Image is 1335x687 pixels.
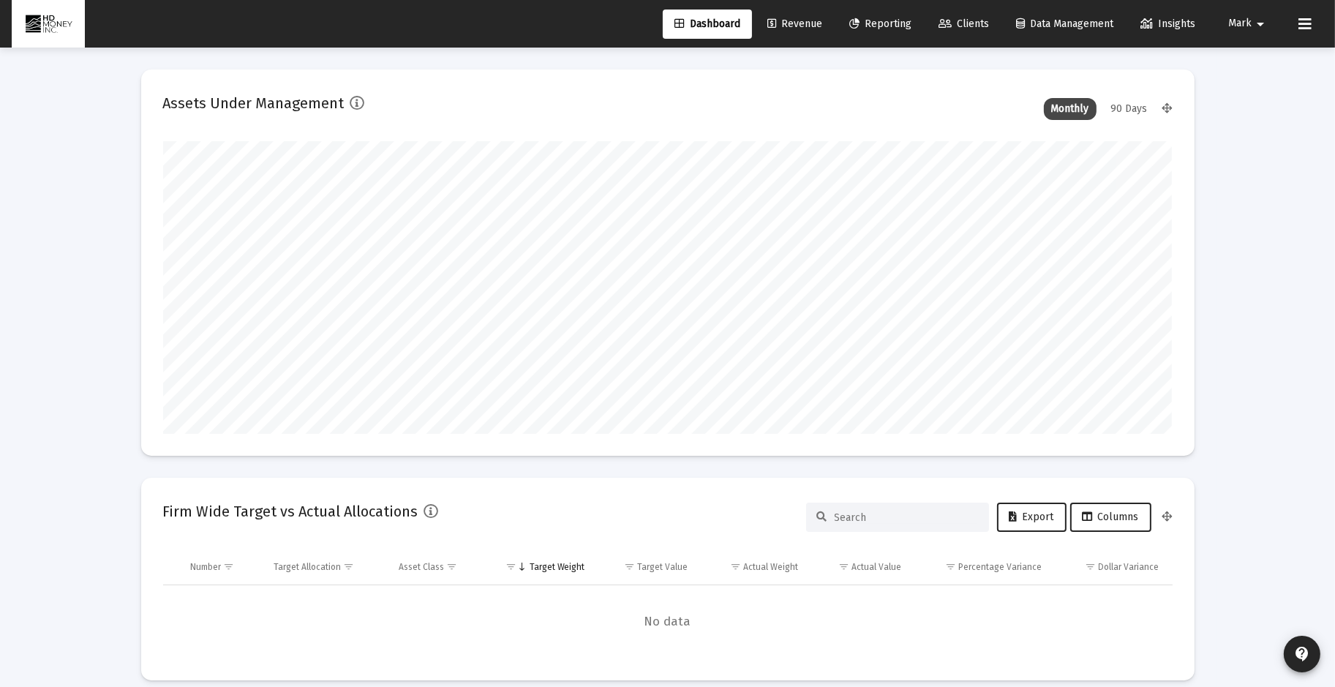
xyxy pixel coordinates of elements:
[1009,511,1054,523] span: Export
[1252,10,1269,39] mat-icon: arrow_drop_down
[1129,10,1207,39] a: Insights
[23,10,74,39] img: Dashboard
[1083,511,1139,523] span: Columns
[1016,18,1113,30] span: Data Management
[756,10,834,39] a: Revenue
[163,549,1173,658] div: Data grid
[274,561,341,573] div: Target Allocation
[743,561,798,573] div: Actual Weight
[446,561,457,572] span: Show filter options for column 'Asset Class'
[835,511,978,524] input: Search
[1086,561,1097,572] span: Show filter options for column 'Dollar Variance'
[911,549,1052,585] td: Column Percentage Variance
[1140,18,1195,30] span: Insights
[163,500,418,523] h2: Firm Wide Target vs Actual Allocations
[767,18,822,30] span: Revenue
[1211,9,1287,38] button: Mark
[1004,10,1125,39] a: Data Management
[399,561,444,573] div: Asset Class
[530,561,585,573] div: Target Weight
[163,614,1173,630] span: No data
[851,561,901,573] div: Actual Value
[927,10,1001,39] a: Clients
[663,10,752,39] a: Dashboard
[1099,561,1159,573] div: Dollar Variance
[1070,503,1151,532] button: Columns
[849,18,911,30] span: Reporting
[1104,98,1155,120] div: 90 Days
[958,561,1042,573] div: Percentage Variance
[1293,645,1311,663] mat-icon: contact_support
[1044,98,1097,120] div: Monthly
[674,18,740,30] span: Dashboard
[730,561,741,572] span: Show filter options for column 'Actual Weight'
[808,549,911,585] td: Column Actual Value
[190,561,221,573] div: Number
[838,561,849,572] span: Show filter options for column 'Actual Value'
[163,91,345,115] h2: Assets Under Management
[486,549,595,585] td: Column Target Weight
[343,561,354,572] span: Show filter options for column 'Target Allocation'
[223,561,234,572] span: Show filter options for column 'Number'
[997,503,1067,532] button: Export
[595,549,699,585] td: Column Target Value
[1052,549,1172,585] td: Column Dollar Variance
[637,561,688,573] div: Target Value
[698,549,808,585] td: Column Actual Weight
[624,561,635,572] span: Show filter options for column 'Target Value'
[1228,18,1252,30] span: Mark
[945,561,956,572] span: Show filter options for column 'Percentage Variance'
[180,549,263,585] td: Column Number
[388,549,486,585] td: Column Asset Class
[263,549,388,585] td: Column Target Allocation
[939,18,989,30] span: Clients
[838,10,923,39] a: Reporting
[505,561,516,572] span: Show filter options for column 'Target Weight'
